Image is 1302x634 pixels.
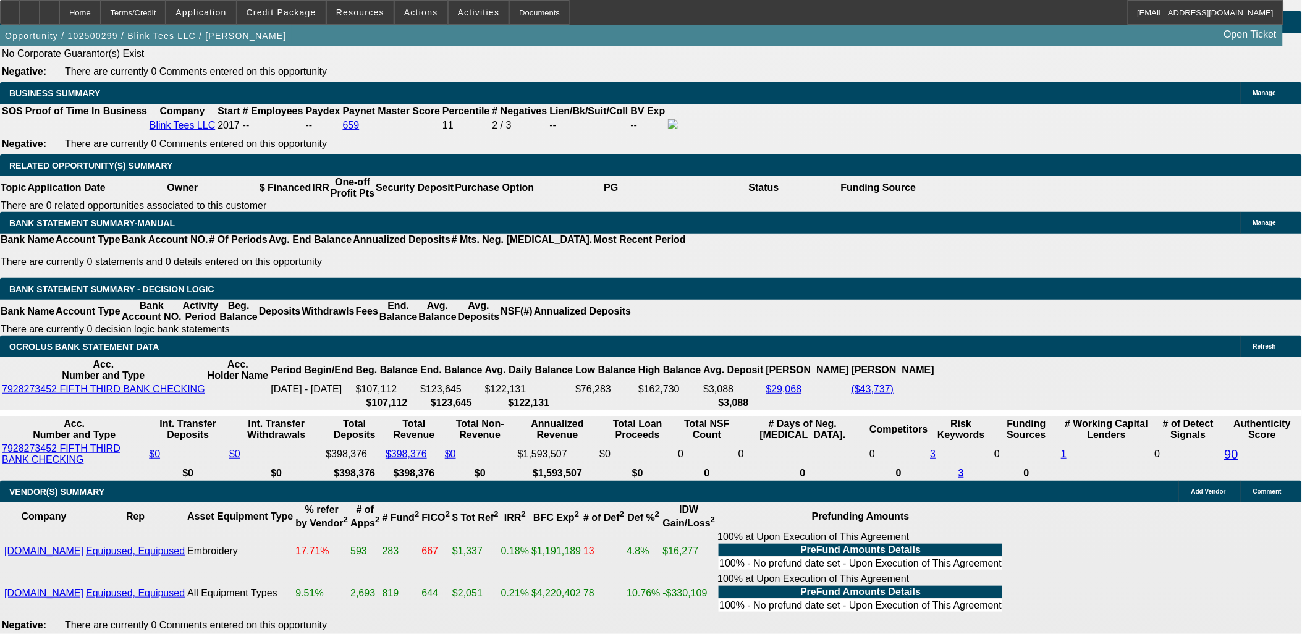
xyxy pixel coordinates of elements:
[325,442,384,466] td: $398,376
[4,546,83,556] a: [DOMAIN_NAME]
[1253,219,1276,226] span: Manage
[738,418,868,441] th: # Days of Neg. [MEDICAL_DATA].
[931,449,936,459] a: 3
[9,342,159,352] span: OCROLUS BANK STATEMENT DATA
[703,383,764,395] td: $3,088
[599,442,676,466] td: $0
[994,467,1059,480] th: 0
[9,487,104,497] span: VENDOR(S) SUMMARY
[663,504,716,528] b: IDW Gain/Loss
[55,234,121,246] th: Account Type
[517,467,598,480] th: $1,593,507
[375,176,454,200] th: Security Deposit
[869,467,928,480] th: 0
[383,512,420,523] b: # Fund
[2,384,205,394] a: 7928273452 FIFTH THIRD BANK CHECKING
[355,358,418,382] th: Beg. Balance
[1219,24,1282,45] a: Open Ticket
[446,510,450,519] sup: 2
[219,300,258,323] th: Beg. Balance
[350,573,380,614] td: 2,693
[717,573,1004,613] div: 100% at Upon Execution of This Agreement
[1,358,206,382] th: Acc. Number and Type
[65,620,327,630] span: There are currently 0 Comments entered on this opportunity
[620,510,624,519] sup: 2
[270,383,353,395] td: [DATE] - [DATE]
[930,418,993,441] th: Risk Keywords
[549,106,628,116] b: Lien/Bk/Suit/Coll
[9,284,214,294] span: Bank Statement Summary - Decision Logic
[531,531,581,572] td: $1,191,189
[166,1,235,24] button: Application
[484,358,574,382] th: Avg. Daily Balance
[522,510,526,519] sup: 2
[55,300,121,323] th: Account Type
[344,515,348,525] sup: 2
[800,586,921,597] b: PreFund Amounts Details
[451,234,593,246] th: # Mts. Neg. [MEDICAL_DATA].
[1,105,23,117] th: SOS
[452,512,499,523] b: $ Tot Ref
[630,119,666,132] td: --
[626,531,661,572] td: 4.8%
[187,531,294,572] td: Embroidery
[343,120,360,130] a: 659
[420,358,483,382] th: End. Balance
[449,1,509,24] button: Activities
[812,511,910,522] b: Prefunding Amounts
[484,397,574,409] th: $122,131
[382,573,420,614] td: 819
[218,106,240,116] b: Start
[501,573,530,614] td: 0.21%
[958,468,964,478] a: 3
[1253,343,1276,350] span: Refresh
[325,418,384,441] th: Total Deposits
[305,119,341,132] td: --
[355,397,418,409] th: $107,112
[268,234,353,246] th: Avg. End Balance
[175,7,226,17] span: Application
[295,531,349,572] td: 17.71%
[65,138,327,149] span: There are currently 0 Comments entered on this opportunity
[415,510,419,519] sup: 2
[638,383,701,395] td: $162,730
[237,1,326,24] button: Credit Package
[65,66,327,77] span: There are currently 0 Comments entered on this opportunity
[628,512,660,523] b: Def %
[994,442,1059,466] td: 0
[86,546,185,556] a: Equipused, Equipused
[445,449,456,459] a: $0
[494,510,498,519] sup: 2
[851,358,935,382] th: [PERSON_NAME]
[2,443,120,465] a: 7928273452 FIFTH THIRD BANK CHECKING
[229,449,240,459] a: $0
[717,531,1004,571] div: 100% at Upon Execution of This Agreement
[535,176,687,200] th: PG
[350,531,380,572] td: 593
[209,234,268,246] th: # Of Periods
[86,588,185,598] a: Equipused, Equipused
[504,512,526,523] b: IRR
[187,511,293,522] b: Asset Equipment Type
[533,300,632,323] th: Annualized Deposits
[688,176,840,200] th: Status
[422,512,450,523] b: FICO
[583,573,625,614] td: 78
[379,300,418,323] th: End. Balance
[207,358,269,382] th: Acc. Holder Name
[840,176,917,200] th: Funding Source
[306,106,340,116] b: Paydex
[350,504,379,528] b: # of Apps
[382,531,420,572] td: 283
[1224,418,1301,441] th: Authenticity Score
[638,358,701,382] th: High Balance
[1154,418,1223,441] th: # of Detect Signals
[668,119,678,129] img: facebook-icon.png
[444,418,516,441] th: Total Non-Revenue
[442,120,489,131] div: 11
[352,234,450,246] th: Annualized Deposits
[677,418,736,441] th: Sum of the Total NSF Count and Total Overdraft Fee Count from Ocrolus
[385,418,443,441] th: Total Revenue
[1253,488,1282,495] span: Comment
[421,573,451,614] td: 644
